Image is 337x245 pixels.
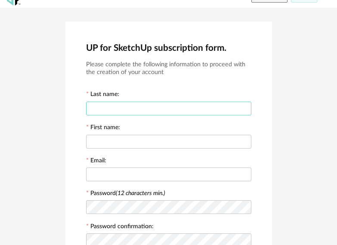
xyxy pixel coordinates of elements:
[86,158,106,165] label: Email:
[86,124,120,132] label: First name:
[86,42,251,54] h2: UP for SketchUp subscription form.
[90,190,165,196] label: Password
[86,61,251,77] h3: Please complete the following information to proceed with the creation of your account
[116,190,165,196] i: (12 characters min.)
[86,91,119,99] label: Last name:
[86,223,154,231] label: Password confirmation:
